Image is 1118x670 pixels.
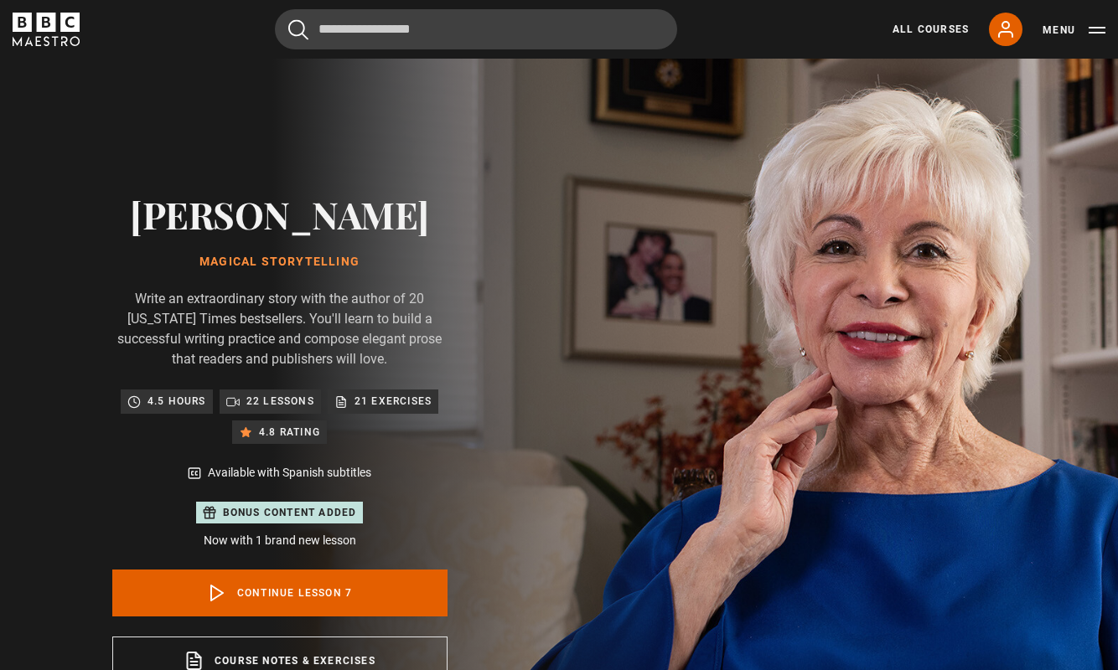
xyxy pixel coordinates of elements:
[112,289,448,369] p: Write an extraordinary story with the author of 20 [US_STATE] Times bestsellers. You'll learn to ...
[275,9,677,49] input: Search
[259,424,320,441] p: 4.8 rating
[893,22,969,37] a: All Courses
[223,505,357,520] p: Bonus content added
[246,393,314,410] p: 22 lessons
[1043,22,1105,39] button: Toggle navigation
[13,13,80,46] svg: BBC Maestro
[208,464,371,482] p: Available with Spanish subtitles
[112,532,448,549] p: Now with 1 brand new lesson
[112,569,448,616] a: Continue lesson 7
[112,193,448,235] h2: [PERSON_NAME]
[148,393,206,410] p: 4.5 hours
[288,19,308,40] button: Submit the search query
[112,255,448,269] h1: Magical Storytelling
[355,393,432,410] p: 21 exercises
